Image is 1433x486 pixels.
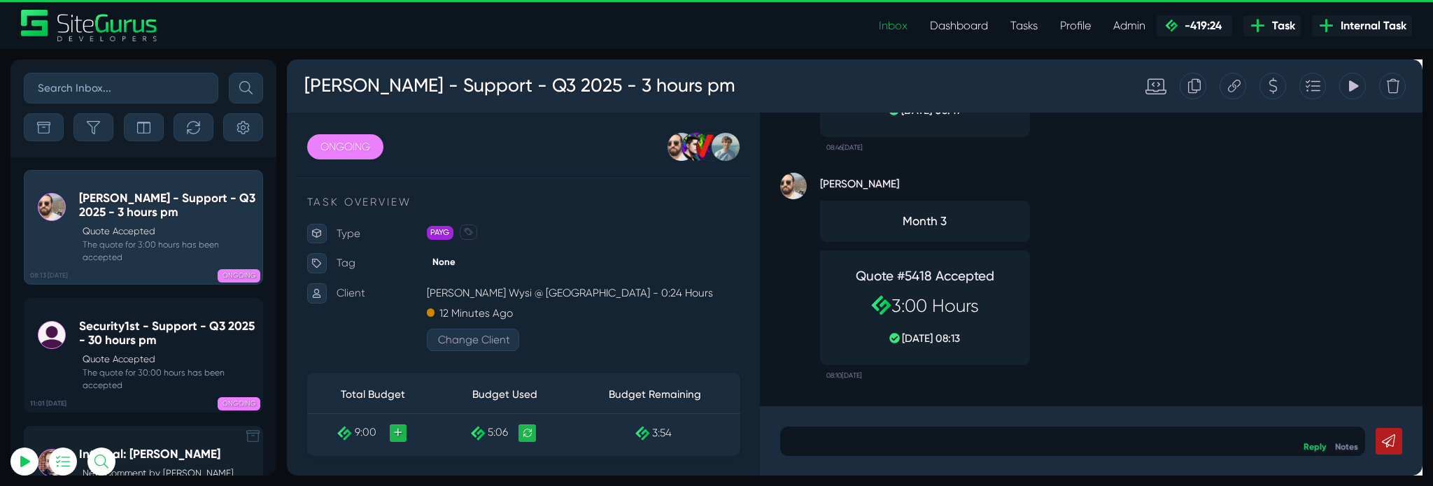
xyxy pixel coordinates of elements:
span: Task [1266,17,1295,34]
strong: [PERSON_NAME] [561,119,782,140]
input: Search Inbox... [24,73,218,103]
p: Client [52,236,147,257]
p: 12 Minutes Ago [161,257,239,278]
a: Notes [1103,401,1128,413]
div: Create a Quote [1024,14,1052,42]
a: -419:24 [1157,15,1232,36]
img: Sitegurus Logo [21,10,158,41]
div: Copy this Task URL [982,14,1010,42]
a: 08:13 [DATE] [PERSON_NAME] - Support - Q3 2025 - 3 hours pmQuote Accepted The quote for 3:00 hour... [24,170,263,285]
span: Internal Task [1335,17,1406,34]
p: [PERSON_NAME] Wysi @ [GEOGRAPHIC_DATA] - 0:24 Hours [147,236,477,257]
a: Internal Task [1312,15,1412,36]
span: ONGOING [218,269,260,283]
p: Type [52,173,147,194]
th: Budget Remaining [297,333,477,372]
h5: Security1st - Support - Q3 2025 - 30 hours pm [79,319,256,348]
small: 08:46[DATE] [568,82,607,104]
th: Total Budget [21,333,161,372]
small: The quote for 3:00 hours has been accepted [79,238,256,264]
a: Tasks [999,12,1049,40]
input: Email [45,164,199,195]
span: -419:24 [1179,19,1222,32]
a: Profile [1049,12,1102,40]
p: Tag [52,204,147,225]
a: ONGOING [21,79,101,106]
button: Log In [45,247,199,276]
div: Duplicate this Task [940,14,968,42]
span: 3:54 [385,386,405,399]
span: 9:00 [71,386,94,399]
a: Dashboard [919,12,999,40]
a: Inbox [868,12,919,40]
a: Admin [1102,12,1157,40]
b: 08:13 [DATE] [30,271,68,280]
h2: 3:00 Hours [581,248,763,271]
a: Reply [1071,401,1094,413]
span: Month 3 [574,161,770,180]
small: 08:10[DATE] [568,322,606,344]
span: None [147,205,184,220]
h5: Internal: [PERSON_NAME] [79,447,256,462]
div: Standard [889,17,926,39]
p: New Comment by [PERSON_NAME] [83,466,256,480]
h5: [PERSON_NAME] - Support - Q3 2025 - 3 hours pm [79,191,256,220]
a: + [108,384,127,402]
th: Budget Used [161,333,297,372]
p: TASK OVERVIEW [21,142,477,159]
p: Quote Accepted [83,224,256,238]
h4: Quote #5418 Accepted [581,220,763,237]
p: [DATE] 08:13 [581,285,763,302]
span: ONGOING [218,397,260,410]
div: Delete Task [1150,14,1178,42]
p: Quote Accepted [83,352,256,366]
div: Add to Task Drawer [1066,14,1094,42]
a: Task [1243,15,1301,36]
span: PAYG [147,175,175,190]
span: 5:06 [211,386,233,399]
a: 11:01 [DATE] Security1st - Support - Q3 2025 - 30 hours pmQuote Accepted The quote for 30:00 hour... [24,298,263,413]
h3: [PERSON_NAME] - Support - Q3 2025 - 3 hours pm [17,10,473,46]
b: 11:01 [DATE] [30,399,66,408]
a: SiteGurus [21,10,158,41]
a: Recalculate Budget Used [244,384,262,402]
button: Change Client [147,283,245,307]
small: The quote for 30:00 hours has been accepted [79,366,256,392]
div: View Tracking Items [1108,14,1136,42]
